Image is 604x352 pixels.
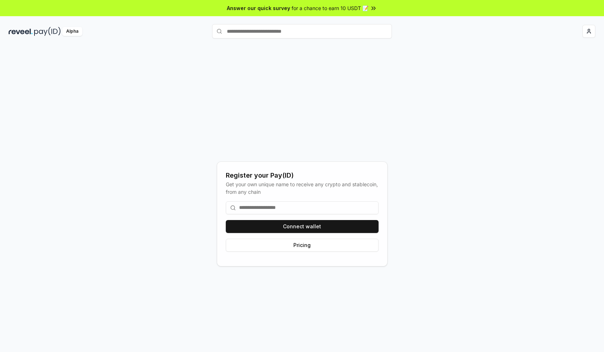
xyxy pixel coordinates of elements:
[34,27,61,36] img: pay_id
[226,170,379,180] div: Register your Pay(ID)
[9,27,33,36] img: reveel_dark
[226,220,379,233] button: Connect wallet
[292,4,369,12] span: for a chance to earn 10 USDT 📝
[62,27,82,36] div: Alpha
[226,180,379,196] div: Get your own unique name to receive any crypto and stablecoin, from any chain
[226,239,379,252] button: Pricing
[227,4,290,12] span: Answer our quick survey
